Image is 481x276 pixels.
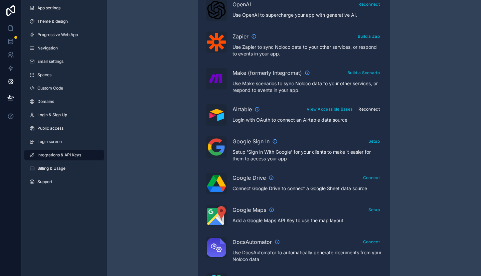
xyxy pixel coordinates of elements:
[24,150,104,160] a: Integrations & API Keys
[232,32,249,40] span: Zapier
[37,45,58,51] span: Navigation
[232,105,252,113] span: Airtable
[232,249,382,263] p: Use DocsAutomator to automatically generate documents from your Noloco data
[24,56,104,67] a: Email settings
[361,174,382,180] a: Connect
[37,72,51,78] span: Spaces
[24,43,104,53] a: Navigation
[24,136,104,147] a: Login screen
[207,69,226,88] img: Make (formerly Integromat)
[24,96,104,107] a: Domains
[24,123,104,134] a: Public access
[207,33,226,51] img: Zapier
[366,137,382,144] a: Setup
[37,112,67,118] span: Login & Sign Up
[345,69,382,76] a: Build a Scenario
[24,110,104,120] a: Login & Sign Up
[207,138,226,156] img: Google Sign In
[232,44,382,57] p: Use Zapier to sync Noloco data to your other services, or respond to events in your app.
[24,16,104,27] a: Theme & design
[37,126,63,131] span: Public access
[355,32,382,39] a: Build a Zap
[356,104,382,114] button: Reconnect
[37,179,52,184] span: Support
[24,163,104,174] a: Billing & Usage
[232,185,382,192] p: Connect Google Drive to connect a Google Sheet data source
[366,206,382,213] a: Setup
[37,86,63,91] span: Custom Code
[345,68,382,78] button: Build a Scenario
[232,12,382,18] p: Use OpenAI to supercharge your app with generative AI.
[37,166,65,171] span: Billing & Usage
[356,105,382,112] a: Reconnect
[232,137,270,145] span: Google Sign In
[37,152,81,158] span: Integrations & API Keys
[232,149,382,162] p: Setup 'Sign in With Google' for your clients to make it easier for them to access your app
[24,83,104,94] a: Custom Code
[207,1,226,19] img: OpenAI
[232,117,382,123] p: Login with OAuth to connect an Airtable data source
[232,238,272,246] span: DocsAutomator
[366,136,382,146] button: Setup
[37,59,63,64] span: Email settings
[24,176,104,187] a: Support
[304,104,355,114] button: View Accessible Bases
[232,174,266,182] span: Google Drive
[361,237,382,247] button: Connect
[304,105,355,112] a: View Accessible Bases
[24,29,104,40] a: Progressive Web App
[361,238,382,245] a: Connect
[207,175,226,192] img: Google Drive
[37,32,78,37] span: Progressive Web App
[37,99,54,104] span: Domains
[37,19,68,24] span: Theme & design
[37,139,62,144] span: Login screen
[207,206,226,225] img: Google Maps
[232,0,251,8] span: OpenAI
[232,206,266,214] span: Google Maps
[355,31,382,41] button: Build a Zap
[232,217,382,224] p: Add a Google Maps API Key to use the map layout
[232,69,302,77] span: Make (formerly Integromat)
[24,3,104,13] a: App settings
[356,0,382,7] a: Reconnect
[361,173,382,182] button: Connect
[232,80,382,94] p: Use Make scenarios to sync Noloco data to your other services, or respond to events in your app.
[24,70,104,80] a: Spaces
[37,5,60,11] span: App settings
[366,205,382,215] button: Setup
[207,238,226,257] img: DocsAutomator
[207,109,226,121] img: Airtable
